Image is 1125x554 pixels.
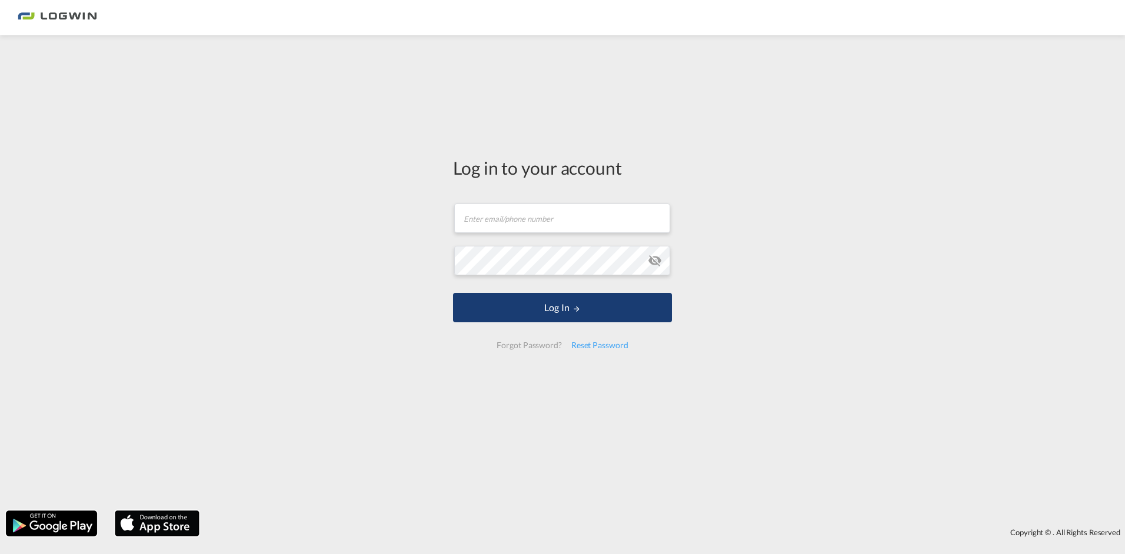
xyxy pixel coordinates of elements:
img: apple.png [114,509,201,538]
div: Forgot Password? [492,335,566,356]
button: LOGIN [453,293,672,322]
md-icon: icon-eye-off [648,253,662,268]
div: Log in to your account [453,155,672,180]
div: Copyright © . All Rights Reserved [205,522,1125,542]
img: google.png [5,509,98,538]
input: Enter email/phone number [454,203,670,233]
div: Reset Password [567,335,633,356]
img: bc73a0e0d8c111efacd525e4c8ad7d32.png [18,5,97,31]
